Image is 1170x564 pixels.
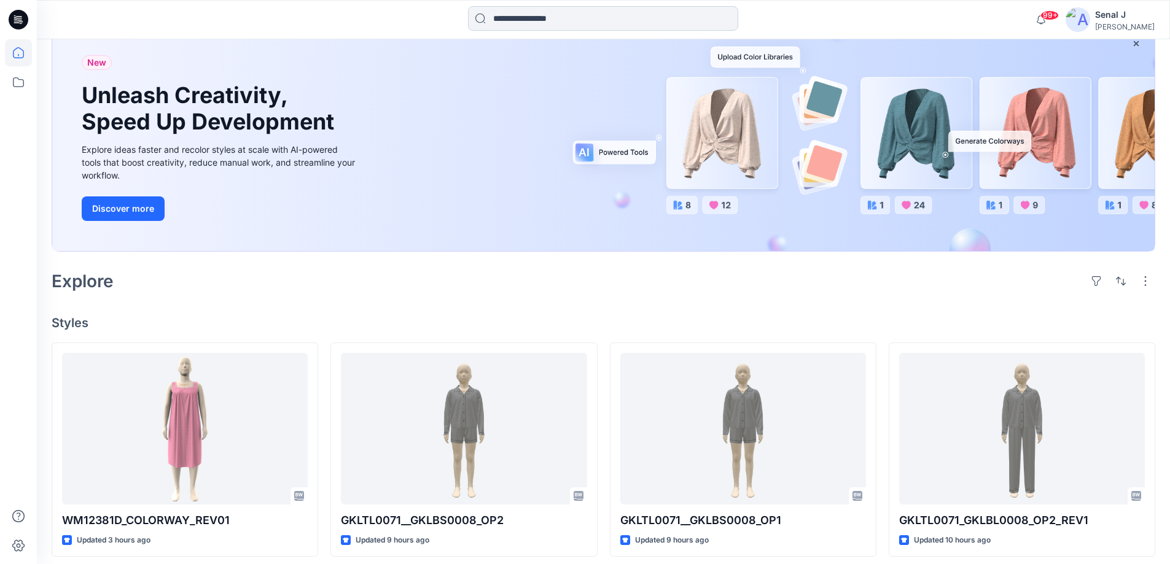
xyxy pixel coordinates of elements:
[899,512,1145,529] p: GKLTL0071_GKLBL0008_OP2_REV1
[620,353,866,504] a: GKLTL0071__GKLBS0008_OP1
[1095,7,1155,22] div: Senal J
[52,315,1155,330] h4: Styles
[914,534,991,547] p: Updated 10 hours ago
[635,534,709,547] p: Updated 9 hours ago
[82,143,358,182] div: Explore ideas faster and recolor styles at scale with AI-powered tools that boost creativity, red...
[82,196,165,221] button: Discover more
[77,534,150,547] p: Updated 3 hours ago
[62,512,308,529] p: WM12381D_COLORWAY_REV01
[82,82,340,135] h1: Unleash Creativity, Speed Up Development
[82,196,358,221] a: Discover more
[87,55,106,70] span: New
[1066,7,1090,32] img: avatar
[52,271,114,291] h2: Explore
[341,512,587,529] p: GKLTL0071__GKLBS0008_OP2
[620,512,866,529] p: GKLTL0071__GKLBS0008_OP1
[899,353,1145,504] a: GKLTL0071_GKLBL0008_OP2_REV1
[62,353,308,504] a: WM12381D_COLORWAY_REV01
[1095,22,1155,31] div: [PERSON_NAME]
[341,353,587,504] a: GKLTL0071__GKLBS0008_OP2
[356,534,429,547] p: Updated 9 hours ago
[1040,10,1059,20] span: 99+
